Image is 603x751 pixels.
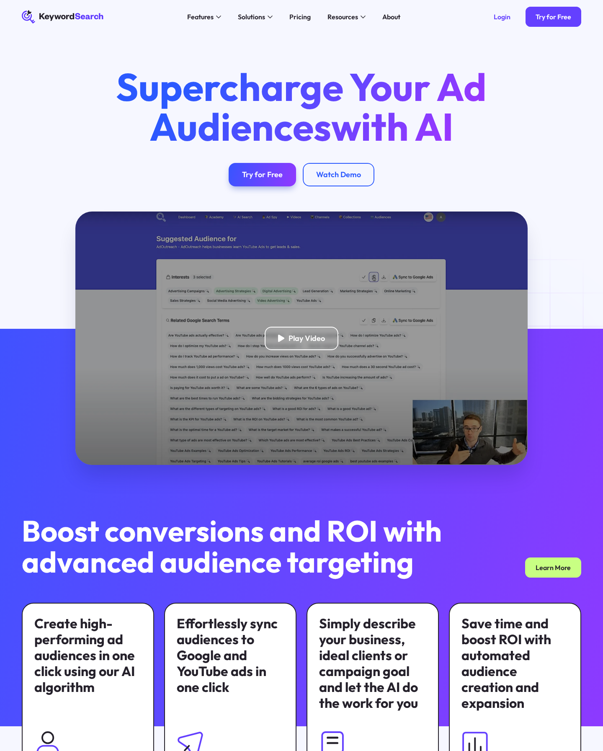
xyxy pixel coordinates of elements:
[22,515,457,577] h2: Boost conversions and ROI with advanced audience targeting
[284,10,316,23] a: Pricing
[34,615,142,695] div: Create high-performing ad audiences in one click using our AI algorithm
[177,615,284,695] div: Effortlessly sync audiences to Google and YouTube ads in one click
[187,12,214,22] div: Features
[327,12,358,22] div: Resources
[484,7,521,27] a: Login
[229,163,296,186] a: Try for Free
[75,212,528,465] a: open lightbox
[377,10,405,23] a: About
[242,170,283,180] div: Try for Free
[238,12,265,22] div: Solutions
[331,102,454,151] span: with AI
[100,67,502,147] h1: Supercharge Your Ad Audiences
[525,557,581,578] a: Learn More
[494,13,510,21] div: Login
[536,13,571,21] div: Try for Free
[319,615,426,711] div: Simply describe your business, ideal clients or campaign goal and let the AI do the work for you
[289,12,311,22] div: Pricing
[289,334,325,343] div: Play Video
[316,170,361,180] div: Watch Demo
[526,7,581,27] a: Try for Free
[382,12,400,22] div: About
[461,615,569,711] div: Save time and boost ROI with automated audience creation and expansion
